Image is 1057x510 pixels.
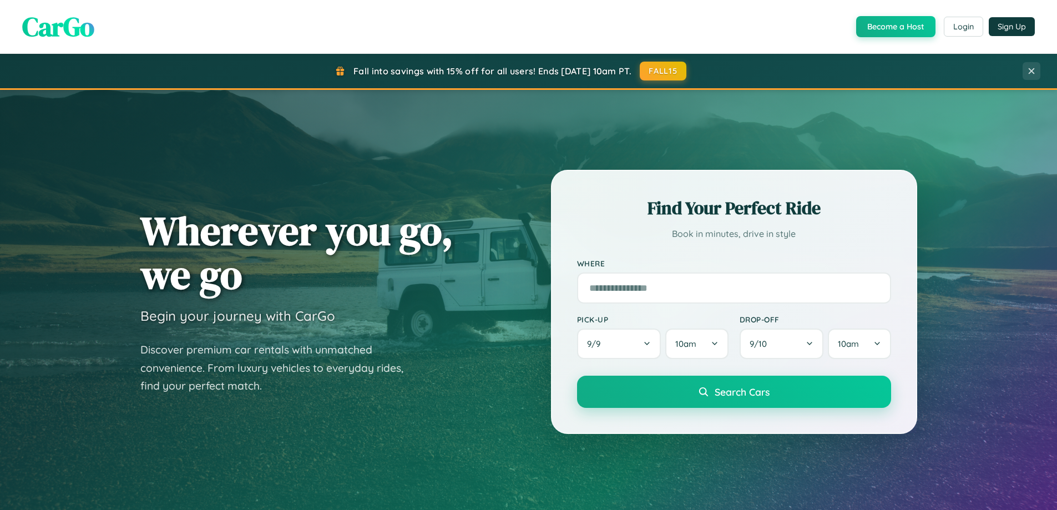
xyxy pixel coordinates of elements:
[675,339,696,349] span: 10am
[856,16,935,37] button: Become a Host
[740,315,891,324] label: Drop-off
[828,329,891,359] button: 10am
[140,209,453,296] h1: Wherever you go, we go
[577,376,891,408] button: Search Cars
[640,62,686,80] button: FALL15
[587,339,606,349] span: 9 / 9
[577,329,661,359] button: 9/9
[577,196,891,220] h2: Find Your Perfect Ride
[353,65,631,77] span: Fall into savings with 15% off for all users! Ends [DATE] 10am PT.
[715,386,770,398] span: Search Cars
[989,17,1035,36] button: Sign Up
[750,339,772,349] span: 9 / 10
[140,341,418,395] p: Discover premium car rentals with unmatched convenience. From luxury vehicles to everyday rides, ...
[577,259,891,268] label: Where
[577,315,729,324] label: Pick-up
[140,307,335,324] h3: Begin your journey with CarGo
[577,226,891,242] p: Book in minutes, drive in style
[838,339,859,349] span: 10am
[665,329,728,359] button: 10am
[944,17,983,37] button: Login
[740,329,824,359] button: 9/10
[22,8,94,45] span: CarGo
